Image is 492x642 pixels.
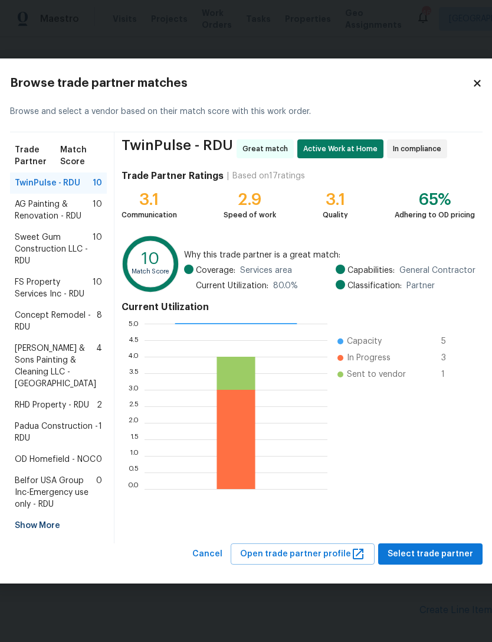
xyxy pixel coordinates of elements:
text: 5.0 [128,320,139,327]
div: Communication [122,209,177,221]
div: Browse and select a vendor based on their match score with this work order. [10,92,483,132]
text: 2.0 [128,419,139,426]
span: 1 [99,421,102,444]
div: Quality [323,209,348,221]
div: Adhering to OD pricing [395,209,475,221]
span: 10 [93,177,102,189]
span: 3 [441,352,460,364]
h2: Browse trade partner matches [10,77,472,89]
text: 10 [142,251,159,267]
span: Select trade partner [388,547,473,562]
text: 2.5 [129,403,139,410]
button: Select trade partner [378,543,483,565]
span: Padua Construction - RDU [15,421,99,444]
span: AG Painting & Renovation - RDU [15,198,93,222]
span: Cancel [192,547,222,562]
span: Services area [240,265,292,276]
span: Partner [406,280,435,292]
span: 0 [96,475,102,510]
span: 1 [441,369,460,380]
span: 5 [441,335,460,347]
text: 3.0 [128,386,139,393]
text: 1.0 [129,452,139,459]
span: 80.0 % [273,280,298,292]
span: Great match [242,143,293,155]
span: Why this trade partner is a great match: [184,249,475,261]
text: 1.5 [130,436,139,443]
text: 4.5 [128,337,139,344]
span: TwinPulse - RDU [122,139,233,158]
text: Match Score [131,269,169,275]
span: OD Homefield - NOC [15,454,96,465]
span: Belfor USA Group Inc-Emergency use only - RDU [15,475,96,510]
span: Capabilities: [347,265,395,276]
text: 3.5 [129,370,139,377]
span: 10 [93,276,102,300]
h4: Current Utilization [122,301,475,313]
div: Show More [10,515,107,536]
span: Sweet Gum Construction LLC - RDU [15,232,93,267]
text: 0.0 [127,485,139,493]
div: 65% [395,194,475,206]
span: 10 [93,198,102,222]
span: [PERSON_NAME] & Sons Painting & Cleaning LLC - [GEOGRAPHIC_DATA] [15,343,96,390]
span: 8 [97,309,102,333]
span: General Contractor [399,265,475,276]
button: Cancel [188,543,227,565]
span: Sent to vendor [347,369,406,380]
span: FS Property Services Inc - RDU [15,276,93,300]
div: 3.1 [122,194,177,206]
div: 2.9 [224,194,276,206]
span: In compliance [393,143,446,155]
div: Based on 17 ratings [232,170,305,182]
span: In Progress [347,352,391,364]
span: Capacity [347,335,382,347]
div: | [224,170,232,182]
span: Active Work at Home [303,143,382,155]
text: 0.5 [128,469,139,476]
span: Current Utilization: [196,280,268,292]
span: Classification: [347,280,402,292]
span: 4 [96,343,102,390]
span: Coverage: [196,265,235,276]
span: Open trade partner profile [240,547,365,562]
span: TwinPulse - RDU [15,177,80,189]
button: Open trade partner profile [231,543,375,565]
span: Trade Partner [15,144,61,168]
text: 4.0 [127,353,139,360]
span: Concept Remodel - RDU [15,309,97,333]
span: 0 [96,454,102,465]
h4: Trade Partner Ratings [122,170,224,182]
span: 10 [93,232,102,267]
span: Match Score [60,144,101,168]
span: RHD Property - RDU [15,399,89,411]
div: Speed of work [224,209,276,221]
div: 3.1 [323,194,348,206]
span: 2 [97,399,102,411]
